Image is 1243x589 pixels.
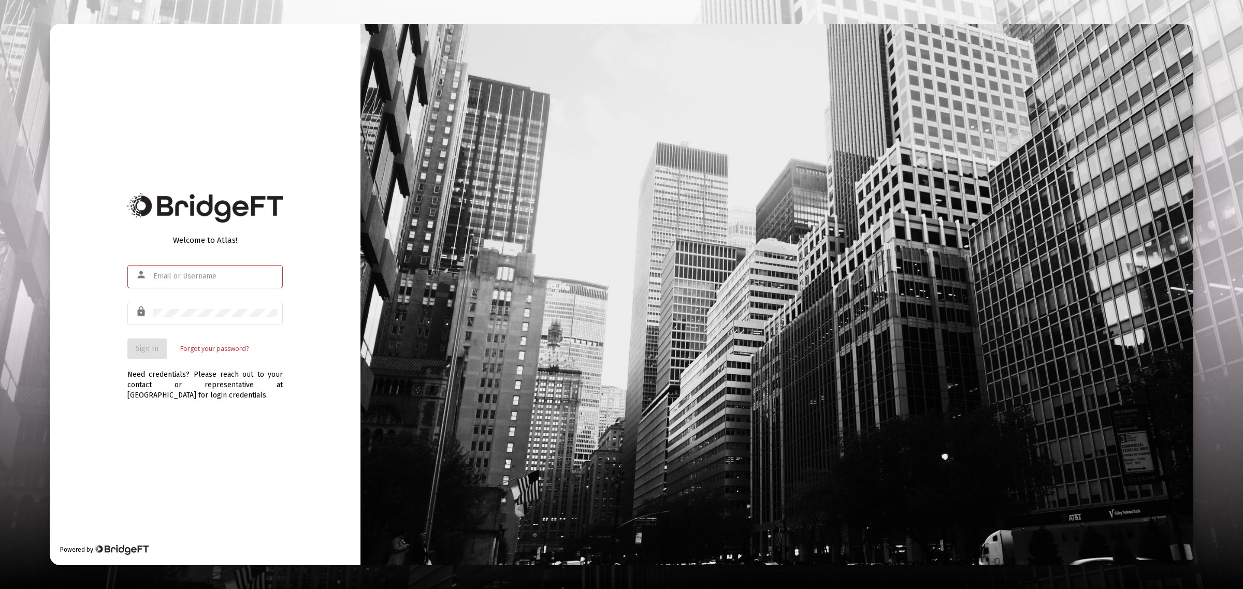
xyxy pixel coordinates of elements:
[127,338,167,359] button: Sign In
[94,544,149,555] img: Bridge Financial Technology Logo
[136,305,148,318] mat-icon: lock
[127,359,283,401] div: Need credentials? Please reach out to your contact or representative at [GEOGRAPHIC_DATA] for log...
[136,269,148,281] mat-icon: person
[60,544,149,555] div: Powered by
[127,235,283,245] div: Welcome to Atlas!
[136,344,158,353] span: Sign In
[153,272,278,281] input: Email or Username
[127,193,283,223] img: Bridge Financial Technology Logo
[180,344,249,354] a: Forgot your password?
